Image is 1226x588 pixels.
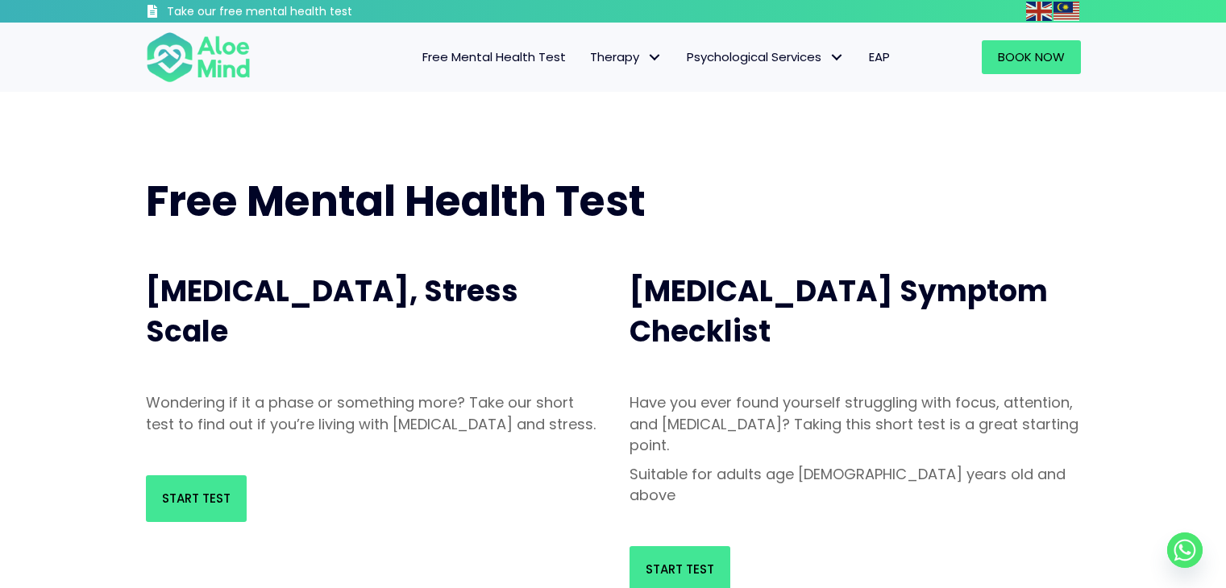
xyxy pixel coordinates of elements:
[590,48,663,65] span: Therapy
[410,40,578,74] a: Free Mental Health Test
[630,464,1081,506] p: Suitable for adults age [DEMOGRAPHIC_DATA] years old and above
[643,46,667,69] span: Therapy: submenu
[146,4,438,23] a: Take our free mental health test
[1054,2,1081,20] a: Malay
[162,490,231,507] span: Start Test
[675,40,857,74] a: Psychological ServicesPsychological Services: submenu
[857,40,902,74] a: EAP
[146,475,247,522] a: Start Test
[578,40,675,74] a: TherapyTherapy: submenu
[272,40,902,74] nav: Menu
[1054,2,1079,21] img: ms
[825,46,849,69] span: Psychological Services: submenu
[630,271,1048,352] span: [MEDICAL_DATA] Symptom Checklist
[869,48,890,65] span: EAP
[646,561,714,578] span: Start Test
[1026,2,1052,21] img: en
[146,271,518,352] span: [MEDICAL_DATA], Stress Scale
[998,48,1065,65] span: Book Now
[146,31,251,84] img: Aloe mind Logo
[982,40,1081,74] a: Book Now
[167,4,438,20] h3: Take our free mental health test
[146,392,597,434] p: Wondering if it a phase or something more? Take our short test to find out if you’re living with ...
[146,172,646,230] span: Free Mental Health Test
[1026,2,1054,20] a: English
[687,48,845,65] span: Psychological Services
[630,392,1081,455] p: Have you ever found yourself struggling with focus, attention, and [MEDICAL_DATA]? Taking this sh...
[1167,532,1203,568] a: Whatsapp
[422,48,566,65] span: Free Mental Health Test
